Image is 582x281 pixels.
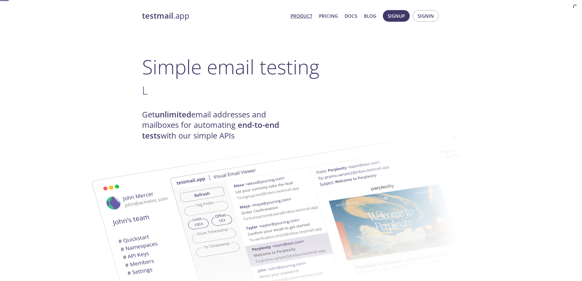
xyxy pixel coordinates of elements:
span: L [142,83,148,98]
a: Product [291,12,312,20]
strong: end-to-end tests [142,120,279,141]
a: Docs [345,12,357,20]
button: Signin [413,10,439,22]
strong: unlimited [155,109,191,120]
a: Pricing [319,12,338,20]
span: Signin [418,12,434,20]
button: Signup [383,10,410,22]
a: testmail.app [142,11,286,21]
h1: Simple email testing [142,55,440,79]
h4: Get email addresses and mailboxes for automating with our simple APIs [142,109,291,141]
strong: testmail [142,10,173,21]
a: Blog [364,12,376,20]
span: Signup [388,12,405,20]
